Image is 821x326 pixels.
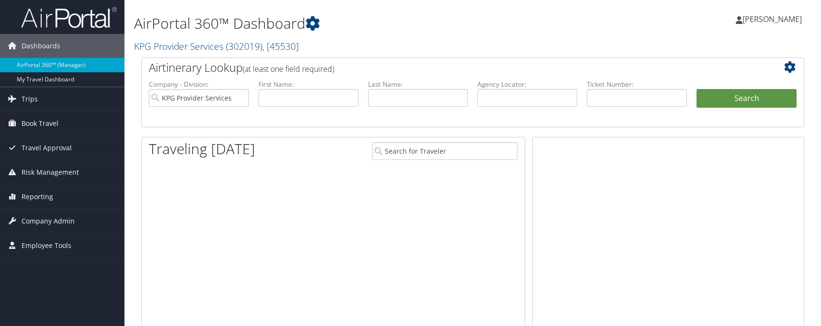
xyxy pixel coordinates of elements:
h1: Traveling [DATE] [149,139,255,159]
input: Search for Traveler [372,142,517,160]
label: Last Name: [368,79,468,89]
span: Risk Management [22,160,79,184]
span: Reporting [22,185,53,209]
span: Employee Tools [22,234,71,258]
img: airportal-logo.png [21,6,117,29]
span: Dashboards [22,34,60,58]
span: Company Admin [22,209,75,233]
span: ( 302019 ) [226,40,262,53]
label: Company - Division: [149,79,249,89]
span: (at least one field required) [243,64,334,74]
span: Book Travel [22,112,58,135]
span: [PERSON_NAME] [742,14,802,24]
span: , [ 45530 ] [262,40,299,53]
a: KPG Provider Services [134,40,299,53]
span: Travel Approval [22,136,72,160]
label: First Name: [259,79,359,89]
h2: Airtinerary Lookup [149,59,742,76]
label: Agency Locator: [477,79,577,89]
button: Search [697,89,797,108]
h1: AirPortal 360™ Dashboard [134,13,585,34]
span: Trips [22,87,38,111]
a: [PERSON_NAME] [736,5,811,34]
label: Ticket Number: [587,79,687,89]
